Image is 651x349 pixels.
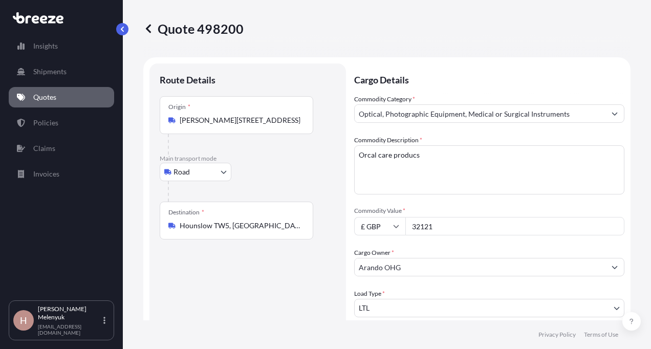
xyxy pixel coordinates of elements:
input: Destination [180,221,300,231]
a: Claims [9,138,114,159]
p: Quote 498200 [143,20,244,37]
span: Load Type [354,289,385,299]
button: Select transport [160,163,231,181]
span: LTL [359,303,370,313]
a: Policies [9,113,114,133]
p: [EMAIL_ADDRESS][DOMAIN_NAME] [38,323,101,336]
textarea: Orcal care producs [354,145,624,194]
div: Origin [168,103,190,111]
p: Quotes [33,92,56,102]
p: Claims [33,143,55,154]
input: Select a commodity type [355,104,605,123]
label: Commodity Description [354,135,422,145]
p: Shipments [33,67,67,77]
a: Insights [9,36,114,56]
label: Commodity Category [354,94,415,104]
span: H [20,315,27,325]
p: Policies [33,118,58,128]
a: Privacy Policy [538,331,576,339]
button: LTL [354,299,624,317]
p: Route Details [160,74,215,86]
a: Terms of Use [584,331,618,339]
input: Full name [355,258,605,276]
p: Cargo Details [354,63,624,94]
label: Cargo Owner [354,248,394,258]
span: Commodity Value [354,207,624,215]
p: Main transport mode [160,155,336,163]
button: Show suggestions [605,258,624,276]
p: Invoices [33,169,59,179]
a: Shipments [9,61,114,82]
span: Road [173,167,190,177]
p: Insights [33,41,58,51]
a: Invoices [9,164,114,184]
div: Destination [168,208,204,216]
input: Type amount [405,217,624,235]
button: Show suggestions [605,104,624,123]
input: Origin [180,115,300,125]
a: Quotes [9,87,114,107]
p: [PERSON_NAME] Melenyuk [38,305,101,321]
